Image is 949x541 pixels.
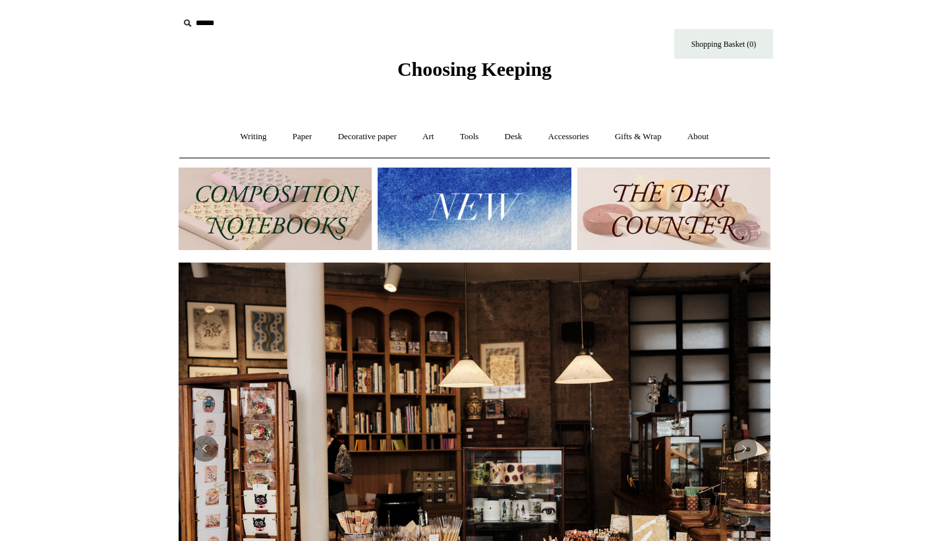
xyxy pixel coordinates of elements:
[281,119,324,154] a: Paper
[192,435,218,462] button: Previous
[397,69,552,78] a: Choosing Keeping
[536,119,601,154] a: Accessories
[229,119,279,154] a: Writing
[411,119,446,154] a: Art
[674,29,773,59] a: Shopping Basket (0)
[577,168,770,250] img: The Deli Counter
[397,58,552,80] span: Choosing Keeping
[493,119,534,154] a: Desk
[326,119,409,154] a: Decorative paper
[676,119,721,154] a: About
[448,119,491,154] a: Tools
[378,168,571,250] img: New.jpg__PID:f73bdf93-380a-4a35-bcfe-7823039498e1
[179,168,372,250] img: 202302 Composition ledgers.jpg__PID:69722ee6-fa44-49dd-a067-31375e5d54ec
[603,119,674,154] a: Gifts & Wrap
[731,435,757,462] button: Next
